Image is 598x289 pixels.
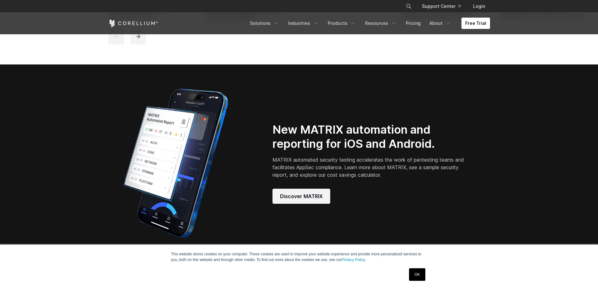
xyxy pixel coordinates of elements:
img: Corellium_MATRIX_Hero_1_1x [108,85,243,242]
div: Navigation Menu [398,1,490,12]
a: Products [324,18,360,29]
a: Discover MATRIX [272,189,330,204]
p: MATRIX automated security testing accelerates the work of pentesting teams and facilitates AppSec... [272,156,466,179]
a: Solutions [246,18,283,29]
div: Navigation Menu [246,18,490,29]
button: previous [108,29,124,44]
a: About [426,18,455,29]
a: Login [468,1,490,12]
h2: New MATRIX automation and reporting for iOS and Android. [272,123,466,151]
a: Resources [361,18,401,29]
button: next [130,29,146,44]
a: Industries [284,18,323,29]
button: Search [403,1,414,12]
a: Free Trial [461,18,490,29]
a: Support Center [417,1,466,12]
span: Discover MATRIX [280,192,323,200]
a: OK [409,268,425,281]
a: Pricing [402,18,424,29]
a: Corellium Home [108,19,158,27]
p: This website stores cookies on your computer. These cookies are used to improve your website expe... [171,251,427,263]
a: Privacy Policy. [342,258,366,262]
